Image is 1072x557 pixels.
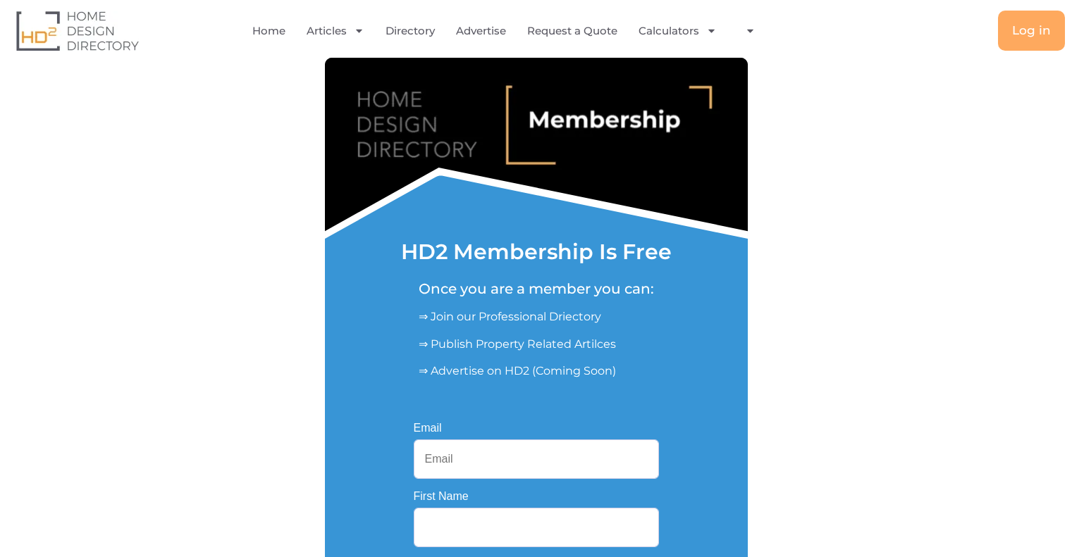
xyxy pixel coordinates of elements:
a: Log in [998,11,1065,51]
label: Email [414,423,442,434]
span: Log in [1012,25,1051,37]
a: Articles [307,15,364,47]
h5: Once you are a member you can: [419,280,654,297]
h1: HD2 Membership Is Free [401,242,672,263]
a: Calculators [639,15,717,47]
p: ⇒ Publish Property Related Artilces [419,336,654,353]
a: Directory [386,15,435,47]
a: Advertise [456,15,506,47]
p: ⇒ Join our Professional Driectory [419,308,654,325]
nav: Menu [218,15,800,47]
input: Email [414,439,659,479]
p: ⇒ Advertise on HD2 (Coming Soon) [419,363,654,380]
a: Request a Quote [527,15,617,47]
label: First Name [414,491,469,502]
a: Home [252,15,285,47]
